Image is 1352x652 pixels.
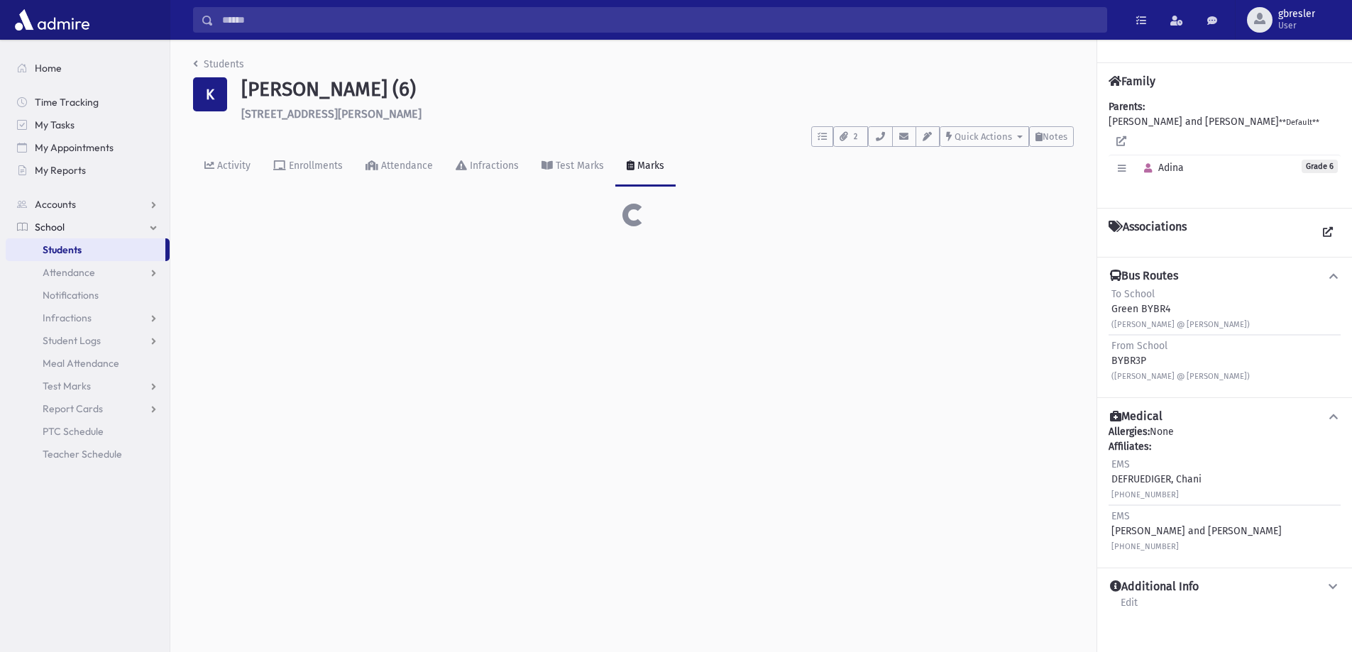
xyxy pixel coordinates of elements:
[553,160,604,172] div: Test Marks
[1109,101,1145,113] b: Parents:
[214,7,1106,33] input: Search
[6,114,170,136] a: My Tasks
[634,160,664,172] div: Marks
[1111,340,1167,352] span: From School
[6,136,170,159] a: My Appointments
[1111,320,1250,329] small: ([PERSON_NAME] @ [PERSON_NAME])
[35,141,114,154] span: My Appointments
[6,57,170,79] a: Home
[241,107,1074,121] h6: [STREET_ADDRESS][PERSON_NAME]
[35,96,99,109] span: Time Tracking
[6,91,170,114] a: Time Tracking
[193,77,227,111] div: K
[1109,74,1155,88] h4: Family
[35,118,75,131] span: My Tasks
[1111,458,1130,470] span: EMS
[193,147,262,187] a: Activity
[1109,424,1341,556] div: None
[193,57,244,77] nav: breadcrumb
[1109,580,1341,595] button: Additional Info
[850,131,862,143] span: 2
[444,147,530,187] a: Infractions
[1138,162,1184,174] span: Adina
[1109,220,1187,245] h4: Associations
[1111,490,1179,499] small: [PHONE_NUMBER]
[1109,269,1341,284] button: Bus Routes
[6,216,170,238] a: School
[1111,288,1155,300] span: To School
[241,77,1074,101] h1: [PERSON_NAME] (6)
[530,147,615,187] a: Test Marks
[6,261,170,284] a: Attendance
[1043,131,1067,142] span: Notes
[1109,426,1150,438] b: Allergies:
[43,334,101,347] span: Student Logs
[1109,409,1341,424] button: Medical
[43,311,92,324] span: Infractions
[35,164,86,177] span: My Reports
[6,329,170,352] a: Student Logs
[1120,595,1138,620] a: Edit
[43,448,122,460] span: Teacher Schedule
[1315,220,1341,245] a: View all Associations
[1110,269,1178,284] h4: Bus Routes
[43,266,95,279] span: Attendance
[43,357,119,370] span: Meal Attendance
[467,160,519,172] div: Infractions
[940,126,1029,147] button: Quick Actions
[6,420,170,443] a: PTC Schedule
[262,147,354,187] a: Enrollments
[43,402,103,415] span: Report Cards
[43,243,82,256] span: Students
[1111,510,1130,522] span: EMS
[1110,580,1199,595] h4: Additional Info
[1278,20,1315,31] span: User
[354,147,444,187] a: Attendance
[1109,441,1151,453] b: Affiliates:
[1111,509,1282,553] div: [PERSON_NAME] and [PERSON_NAME]
[615,147,676,187] a: Marks
[955,131,1012,142] span: Quick Actions
[11,6,93,34] img: AdmirePro
[6,352,170,375] a: Meal Attendance
[1302,160,1338,173] span: Grade 6
[6,375,170,397] a: Test Marks
[35,62,62,74] span: Home
[6,443,170,465] a: Teacher Schedule
[43,289,99,302] span: Notifications
[1278,9,1315,20] span: gbresler
[35,221,65,233] span: School
[1111,287,1250,331] div: Green BYBR4
[833,126,868,147] button: 2
[1111,372,1250,381] small: ([PERSON_NAME] @ [PERSON_NAME])
[35,198,76,211] span: Accounts
[6,159,170,182] a: My Reports
[6,238,165,261] a: Students
[6,284,170,306] a: Notifications
[1111,542,1179,551] small: [PHONE_NUMBER]
[1109,99,1341,197] div: [PERSON_NAME] and [PERSON_NAME]
[1029,126,1074,147] button: Notes
[286,160,343,172] div: Enrollments
[378,160,433,172] div: Attendance
[214,160,251,172] div: Activity
[6,193,170,216] a: Accounts
[43,380,91,392] span: Test Marks
[193,58,244,70] a: Students
[1111,457,1202,502] div: DEFRUEDIGER, Chani
[1111,338,1250,383] div: BYBR3P
[6,397,170,420] a: Report Cards
[1110,409,1163,424] h4: Medical
[6,306,170,329] a: Infractions
[43,425,104,438] span: PTC Schedule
